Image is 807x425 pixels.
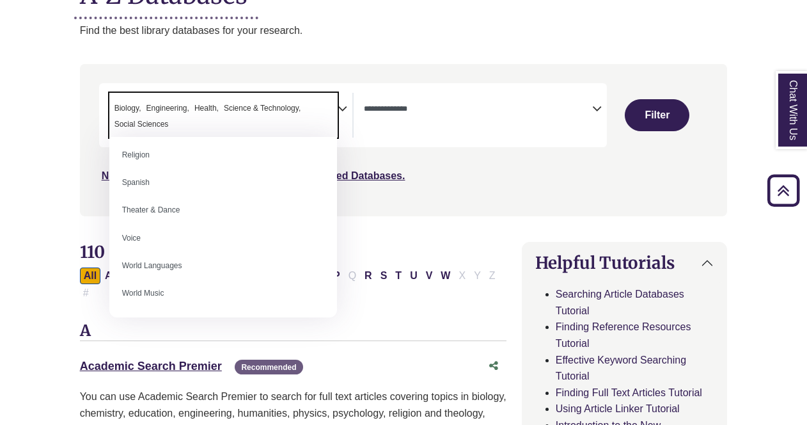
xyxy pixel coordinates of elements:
a: Using Article Linker Tutorial [556,403,680,414]
li: Engineering [141,102,189,115]
p: Find the best library databases for your research. [80,22,728,39]
li: Theater & Dance [109,196,338,224]
span: Social Sciences [114,118,169,131]
nav: Search filters [80,64,728,216]
a: Back to Top [763,182,804,199]
textarea: Search [171,122,176,132]
button: Filter Results A [101,268,116,284]
li: Social Sciences [109,118,169,131]
a: Not sure where to start? Check our Recommended Databases. [102,170,405,181]
span: Science & Technology [224,102,301,115]
li: World Languages [109,252,338,280]
textarea: Search [364,105,592,115]
a: Finding Full Text Articles Tutorial [556,387,702,398]
li: Health [189,102,219,115]
li: Religion [109,141,338,169]
button: Filter Results W [437,268,454,284]
li: Voice [109,225,338,252]
li: Spanish [109,169,338,196]
h3: A [80,322,506,341]
button: Filter Results V [422,268,437,284]
button: Filter Results S [377,268,391,284]
button: Filter Results T [391,268,405,284]
a: Academic Search Premier [80,360,222,373]
a: Searching Article Databases Tutorial [556,289,684,316]
span: Health [194,102,219,115]
button: Submit for Search Results [625,99,689,131]
div: Alpha-list to filter by first letter of database name [80,270,501,298]
button: All [80,268,100,284]
a: Finding Reference Resources Tutorial [556,321,691,349]
button: Filter Results U [406,268,421,284]
span: Recommended [235,360,302,374]
button: Share this database [481,354,506,378]
span: Biology [114,102,141,115]
span: Engineering [146,102,189,115]
button: Helpful Tutorials [522,243,727,283]
button: Filter Results R [361,268,376,284]
span: 110 Databases [80,241,192,262]
a: Effective Keyword Searching Tutorial [556,355,686,382]
li: World Music [109,280,338,307]
li: Science & Technology [219,102,301,115]
li: Biology [109,102,141,115]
